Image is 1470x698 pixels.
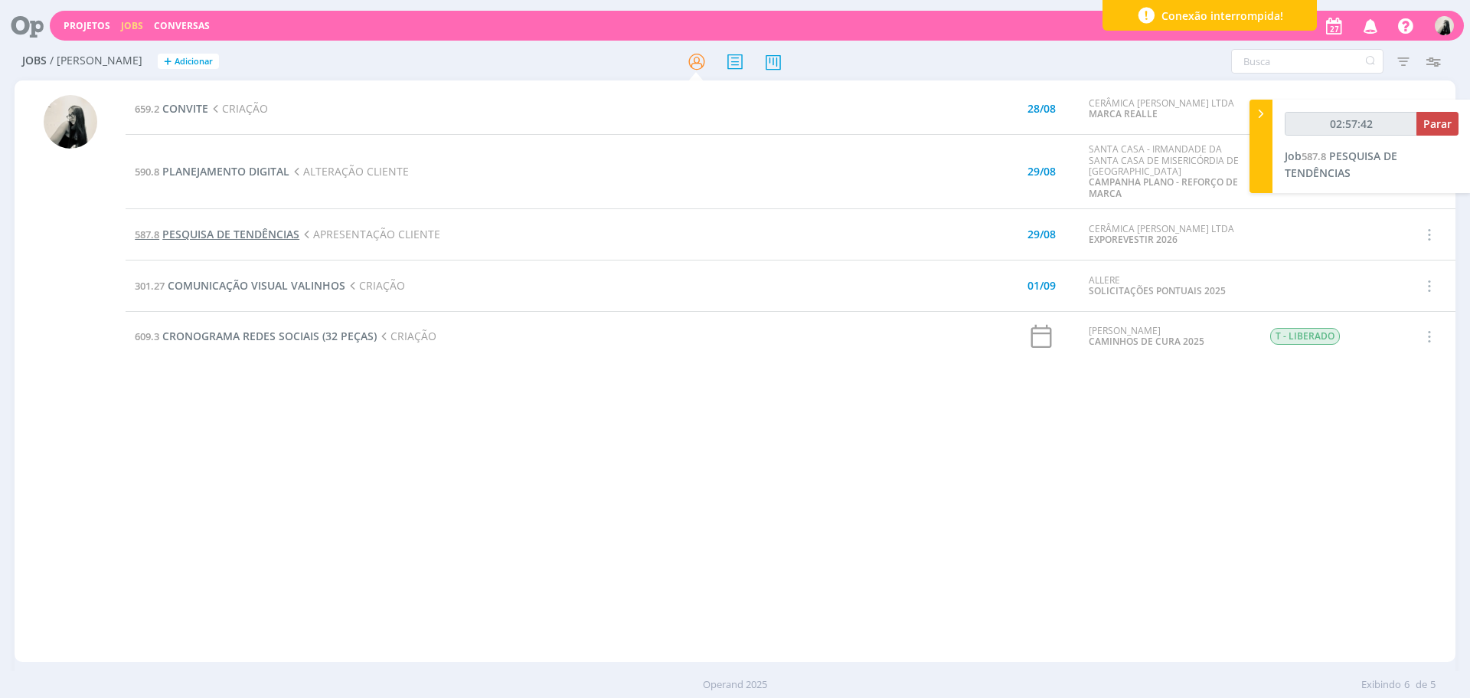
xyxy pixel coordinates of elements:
[1423,116,1452,131] span: Parar
[1089,275,1246,297] div: ALLERE
[162,101,208,116] span: CONVITE
[1027,229,1056,240] div: 29/08
[59,20,115,32] button: Projetos
[1027,166,1056,177] div: 29/08
[162,164,289,179] span: PLANEJAMENTO DIGITAL
[1430,677,1436,693] span: 5
[22,54,47,67] span: Jobs
[44,95,97,149] img: R
[135,278,345,293] a: 301.27COMUNICAÇÃO VISUAL VALINHOS
[1416,677,1427,693] span: de
[1231,49,1383,74] input: Busca
[1285,149,1397,180] span: PESQUISA DE TENDÊNCIAS
[135,329,377,343] a: 609.3CRONOGRAMA REDES SOCIAIS (32 PEÇAS)
[162,329,377,343] span: CRONOGRAMA REDES SOCIAIS (32 PEÇAS)
[1434,12,1455,39] button: R
[1361,677,1401,693] span: Exibindo
[1285,149,1397,180] a: Job587.8PESQUISA DE TENDÊNCIAS
[289,164,409,179] span: ALTERAÇÃO CLIENTE
[164,54,171,70] span: +
[208,101,268,116] span: CRIAÇÃO
[135,165,159,179] span: 590.8
[1302,149,1326,163] span: 587.8
[175,57,213,67] span: Adicionar
[135,279,165,293] span: 301.27
[162,227,299,241] span: PESQUISA DE TENDÊNCIAS
[1089,326,1246,348] div: [PERSON_NAME]
[299,227,440,241] span: APRESENTAÇÃO CLIENTE
[135,101,208,116] a: 659.2CONVITE
[64,19,110,32] a: Projetos
[1161,8,1283,24] span: Conexão interrompida!
[168,278,345,293] span: COMUNICAÇÃO VISUAL VALINHOS
[158,54,219,70] button: +Adicionar
[135,102,159,116] span: 659.2
[1089,98,1246,120] div: CERÂMICA [PERSON_NAME] LTDA
[377,329,436,343] span: CRIAÇÃO
[135,329,159,343] span: 609.3
[149,20,214,32] button: Conversas
[1089,335,1204,348] a: CAMINHOS DE CURA 2025
[121,19,143,32] a: Jobs
[1089,144,1246,199] div: SANTA CASA - IRMANDADE DA SANTA CASA DE MISERICÓRDIA DE [GEOGRAPHIC_DATA]
[135,228,159,241] span: 587.8
[50,54,142,67] span: / [PERSON_NAME]
[1089,233,1178,246] a: EXPOREVESTIR 2026
[135,164,289,179] a: 590.8PLANEJAMENTO DIGITAL
[1027,280,1056,291] div: 01/09
[1435,16,1454,35] img: R
[1089,284,1226,297] a: SOLICITAÇÕES PONTUAIS 2025
[135,227,299,241] a: 587.8PESQUISA DE TENDÊNCIAS
[1416,112,1459,136] button: Parar
[345,278,405,293] span: CRIAÇÃO
[1089,175,1238,199] a: CAMPANHA PLANO - REFORÇO DE MARCA
[1089,224,1246,246] div: CERÂMICA [PERSON_NAME] LTDA
[1089,107,1158,120] a: MARCA REALLE
[1027,103,1056,114] div: 28/08
[116,20,148,32] button: Jobs
[1404,677,1410,693] span: 6
[154,19,210,32] a: Conversas
[1270,328,1340,345] span: T - LIBERADO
